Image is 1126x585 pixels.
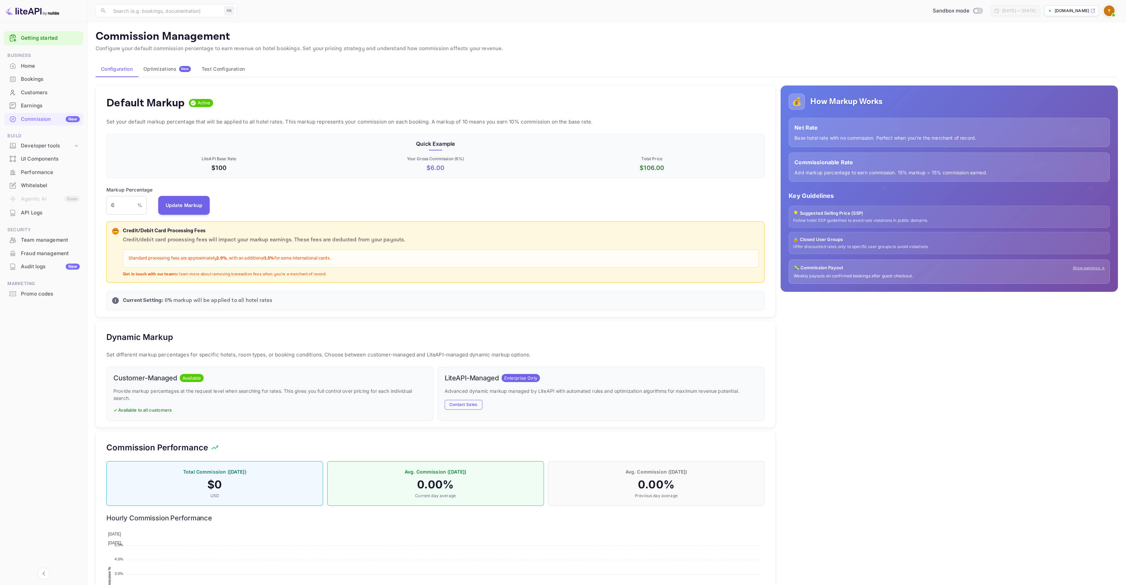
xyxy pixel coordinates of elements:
[158,196,210,215] button: Update Markup
[21,142,73,150] div: Developer tools
[112,156,326,162] p: LiteAPI Base Rate
[4,140,83,152] div: Developer tools
[933,7,969,15] span: Sandbox mode
[195,100,213,106] span: Active
[4,206,83,219] a: API Logs
[96,45,1118,53] p: Configure your default commission percentage to earn revenue on hotel bookings. Set your pricing ...
[4,152,83,166] div: UI Components
[4,52,83,59] span: Business
[114,572,123,576] tspan: 3.0%
[4,86,83,99] a: Customers
[66,264,80,270] div: New
[21,34,80,42] a: Getting started
[4,226,83,234] span: Security
[113,387,426,402] p: Provide markup percentages at the request level when searching for rates. This gives you full con...
[66,116,80,122] div: New
[21,290,80,298] div: Promo codes
[1055,8,1089,14] p: [DOMAIN_NAME]
[113,478,316,491] h4: $ 0
[792,96,802,108] p: 💰
[106,96,185,110] h4: Default Markup
[794,134,1104,141] p: Base hotel rate with no commission. Perfect when you're the merchant of record.
[4,113,83,126] div: CommissionNew
[4,234,83,246] a: Team management
[21,236,80,244] div: Team management
[21,62,80,70] div: Home
[96,30,1118,43] p: Commission Management
[113,374,177,382] h6: Customer-Managed
[106,514,764,522] h6: Hourly Commission Performance
[21,209,80,217] div: API Logs
[4,99,83,112] a: Earnings
[123,227,759,235] p: Credit/Debit Card Processing Fees
[4,166,83,178] a: Performance
[334,493,537,499] p: Current day average
[137,202,142,209] p: %
[123,272,174,277] strong: Get in touch with our team
[113,407,426,414] p: ✓ Available to all customers
[4,60,83,73] div: Home
[4,113,83,125] a: CommissionNew
[545,163,759,172] p: $ 106.00
[329,156,542,162] p: Your Gross Commission ( 6 %)
[4,179,83,192] a: Whitelabel
[4,60,83,72] a: Home
[4,31,83,45] div: Getting started
[445,374,499,382] h6: LiteAPI-Managed
[445,387,758,394] p: Advanced dynamic markup managed by LiteAPI with automated rules and optimization algorithms for m...
[555,478,758,491] h4: 0.00 %
[106,118,764,126] p: Set your default markup percentage that will be applied to all hotel rates. This markup represent...
[555,468,758,475] p: Avg. Commission ([DATE])
[4,260,83,273] a: Audit logsNew
[4,73,83,85] a: Bookings
[106,196,137,215] input: 0
[545,156,759,162] p: Total Price
[5,5,59,16] img: LiteAPI logo
[21,89,80,97] div: Customers
[106,442,208,453] h5: Commission Performance
[21,102,80,110] div: Earnings
[794,273,1105,279] p: Weekly payouts on confirmed bookings after guest checkout.
[21,250,80,257] div: Fraud management
[179,67,191,71] span: New
[143,66,191,72] div: Optimizations
[114,543,123,547] tspan: 5.0%
[793,236,1105,243] p: 🔒 Closed User Groups
[4,166,83,179] div: Performance
[112,163,326,172] p: $100
[4,234,83,247] div: Team management
[113,468,316,475] p: Total Commission ([DATE])
[502,375,540,382] span: Enterprise Only
[4,247,83,260] a: Fraud management
[21,182,80,190] div: Whitelabel
[115,298,116,304] p: i
[1073,265,1105,271] a: Show earnings →
[793,210,1105,217] p: 💡 Suggested Selling Price (SSP)
[123,236,759,244] p: Credit/debit card processing fees will impact your markup earnings. These fees are deducted from ...
[106,332,173,343] h5: Dynamic Markup
[21,155,80,163] div: UI Components
[1002,8,1036,14] div: [DATE] — [DATE]
[4,132,83,140] span: Build
[196,61,250,77] button: Test Configuration
[794,158,1104,166] p: Commissionable Rate
[810,96,883,107] h5: How Markup Works
[265,255,274,261] strong: 1.5%
[4,280,83,287] span: Marketing
[21,75,80,83] div: Bookings
[794,169,1104,176] p: Add markup percentage to earn commission. 15% markup = 15% commission earned.
[789,191,1110,200] p: Key Guidelines
[334,468,537,475] p: Avg. Commission ([DATE])
[129,255,753,262] p: Standard processing fees are approximately , with an additional for some international cards.
[445,400,482,410] button: Contact Sales
[123,297,759,305] p: 6 % markup will be applied to all hotel rates
[96,61,138,77] button: Configuration
[180,375,204,382] span: Available
[113,493,316,499] p: USD
[21,115,80,123] div: Commission
[112,140,759,148] p: Quick Example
